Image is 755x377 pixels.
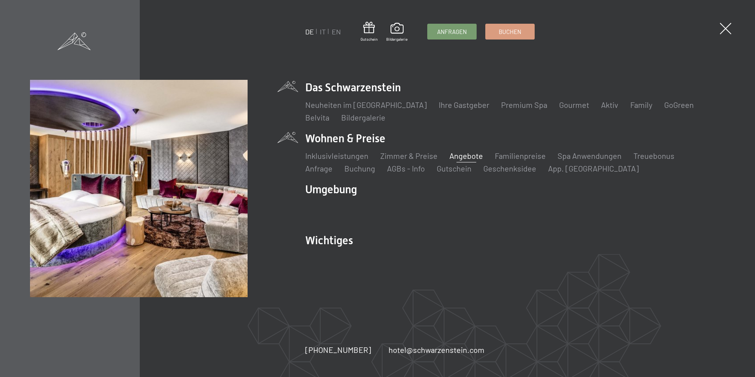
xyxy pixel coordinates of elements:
a: Anfrage [305,164,332,173]
a: Geschenksidee [483,164,536,173]
a: Angebote [449,151,483,160]
span: [PHONE_NUMBER] [305,345,371,354]
a: Family [630,100,652,109]
a: hotel@schwarzenstein.com [389,344,485,355]
a: Gutschein [437,164,471,173]
span: Buchen [499,28,521,36]
a: Anfragen [428,24,476,39]
a: GoGreen [664,100,694,109]
span: Bildergalerie [386,36,408,42]
a: Familienpreise [495,151,546,160]
a: App. [GEOGRAPHIC_DATA] [548,164,639,173]
a: Zimmer & Preise [380,151,438,160]
a: Buchung [344,164,375,173]
a: EN [332,27,341,36]
a: IT [320,27,326,36]
span: Anfragen [437,28,467,36]
a: [PHONE_NUMBER] [305,344,371,355]
a: Spa Anwendungen [558,151,622,160]
a: AGBs - Info [387,164,425,173]
a: Neuheiten im [GEOGRAPHIC_DATA] [305,100,427,109]
a: Aktiv [601,100,618,109]
a: Premium Spa [501,100,547,109]
span: Gutschein [361,36,377,42]
a: Treuebonus [633,151,674,160]
a: DE [305,27,314,36]
a: Bildergalerie [386,23,408,42]
a: Gourmet [559,100,589,109]
a: Ihre Gastgeber [439,100,489,109]
a: Buchen [486,24,534,39]
a: Gutschein [361,22,377,42]
a: Bildergalerie [341,113,385,122]
a: Belvita [305,113,329,122]
a: Inklusivleistungen [305,151,368,160]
